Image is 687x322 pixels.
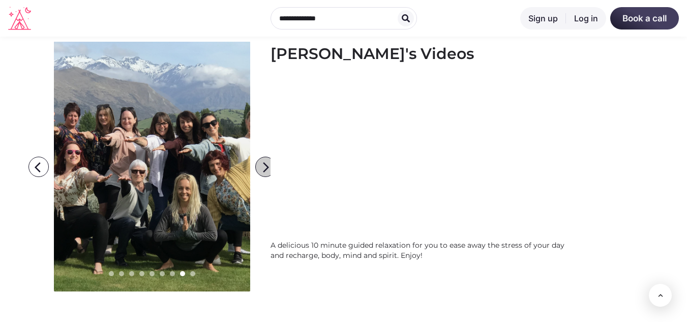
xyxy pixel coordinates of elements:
[256,157,276,178] i: arrow_forward_ios
[271,240,576,260] div: A delicious 10 minute guided relaxation for you to ease away the stress of your day and recharge,...
[566,7,606,30] a: Log in
[610,7,679,30] a: Book a call
[520,7,566,30] a: Sign up
[31,157,51,178] i: arrow_back_ios
[271,44,576,64] h2: [PERSON_NAME]'s Videos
